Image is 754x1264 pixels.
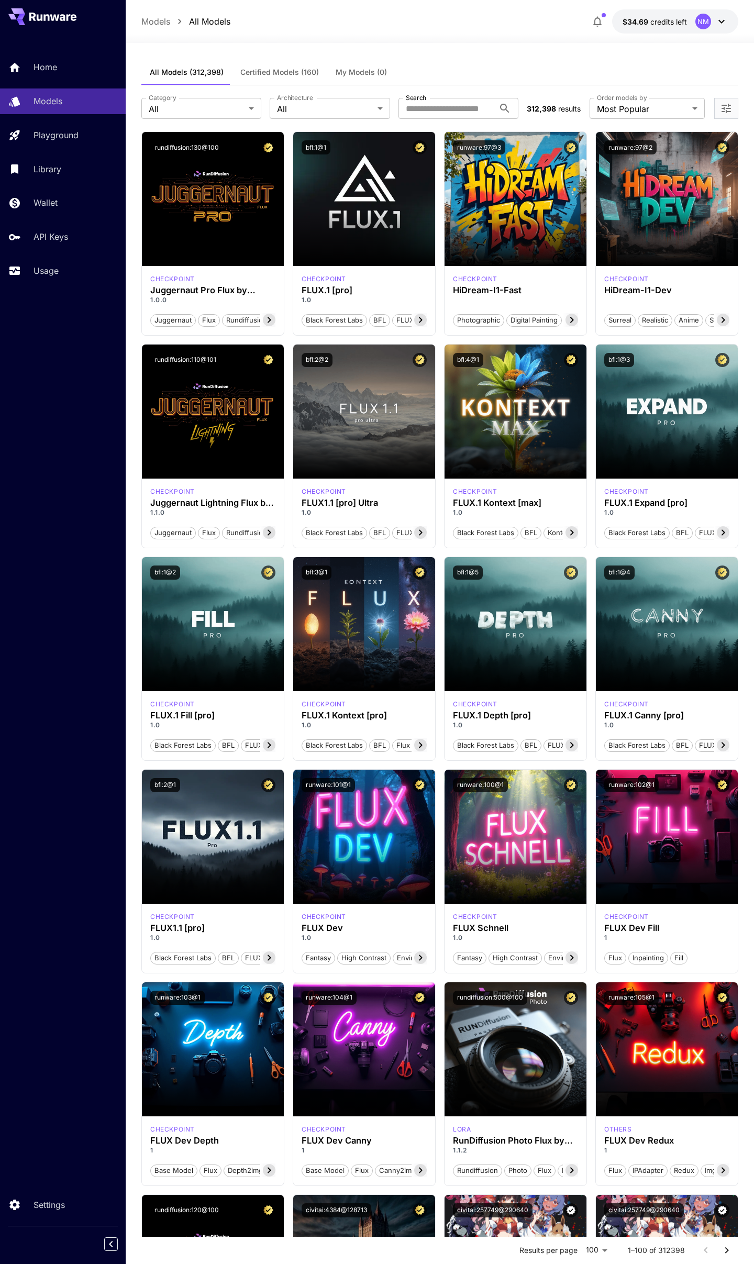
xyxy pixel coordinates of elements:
[34,196,58,209] p: Wallet
[623,17,650,26] span: $34.69
[222,313,271,327] button: rundiffusion
[34,95,62,107] p: Models
[34,61,57,73] p: Home
[150,487,195,496] div: FLUX.1 D
[337,951,391,964] button: High Contrast
[453,1125,471,1134] p: lora
[453,498,578,508] h3: FLUX.1 Kontext [max]
[453,1163,502,1177] button: rundiffusion
[351,1166,372,1176] span: Flux
[605,315,635,326] span: Surreal
[369,313,390,327] button: BFL
[453,720,578,730] p: 1.0
[582,1243,611,1258] div: 100
[604,353,634,367] button: bfl:1@3
[150,1136,275,1146] h3: FLUX Dev Depth
[604,711,729,720] div: FLUX.1 Canny [pro]
[604,526,670,539] button: Black Forest Labs
[150,274,195,284] div: FLUX.1 D
[564,1203,578,1217] button: Verified working
[34,230,68,243] p: API Keys
[489,951,542,964] button: High Contrast
[672,526,693,539] button: BFL
[150,353,220,367] button: rundiffusion:110@101
[705,313,739,327] button: Stylized
[604,285,729,295] h3: HiDream-I1-Dev
[453,528,518,538] span: Black Forest Labs
[605,740,669,751] span: Black Forest Labs
[241,953,292,963] span: FLUX1.1 [pro]
[453,923,578,933] div: FLUX Schnell
[670,951,688,964] button: Fill
[375,1166,419,1176] span: canny2img
[597,103,688,115] span: Most Popular
[604,487,649,496] p: checkpoint
[604,720,729,730] p: 1.0
[453,711,578,720] h3: FLUX.1 Depth [pro]
[302,274,346,284] div: fluxpro
[564,566,578,580] button: Certified Model – Vetted for best performance and includes a commercial license.
[453,285,578,295] h3: HiDream-I1-Fast
[604,140,657,154] button: runware:97@2
[302,498,427,508] div: FLUX1.1 [pro] Ultra
[520,738,541,752] button: BFL
[150,700,195,709] div: fluxpro
[241,740,300,751] span: FLUX.1 Fill [pro]
[392,313,441,327] button: FLUX.1 [pro]
[150,720,275,730] p: 1.0
[604,1136,729,1146] h3: FLUX Dev Redux
[564,353,578,367] button: Certified Model – Vetted for best performance and includes a commercial license.
[302,720,427,730] p: 1.0
[150,923,275,933] h3: FLUX1.1 [pro]
[671,953,687,963] span: Fill
[150,498,275,508] h3: Juggernaut Lightning Flux by RunDiffusion
[218,740,238,751] span: BFL
[534,1166,555,1176] span: flux
[34,129,79,141] p: Playground
[150,711,275,720] h3: FLUX.1 Fill [pro]
[604,487,649,496] div: fluxpro
[393,315,440,326] span: FLUX.1 [pro]
[604,923,729,933] h3: FLUX Dev Fill
[544,528,576,538] span: Kontext
[370,740,390,751] span: BFL
[392,526,461,539] button: FLUX1.1 [pro] Ultra
[638,315,672,326] span: Realistic
[604,1203,684,1217] button: civitai:257749@290640
[564,991,578,1005] button: Certified Model – Vetted for best performance and includes a commercial license.
[629,1166,667,1176] span: IPAdapter
[521,528,541,538] span: BFL
[453,274,497,284] div: HiDream Fast
[564,778,578,792] button: Certified Model – Vetted for best performance and includes a commercial license.
[604,991,659,1005] button: runware:105@1
[151,1166,197,1176] span: Base model
[675,315,703,326] span: Anime
[453,566,483,580] button: bfl:1@5
[302,487,346,496] div: fluxultra
[302,778,355,792] button: runware:101@1
[261,140,275,154] button: Certified Model – Vetted for best performance and includes a commercial license.
[261,991,275,1005] button: Certified Model – Vetted for best performance and includes a commercial license.
[453,315,504,326] span: Photographic
[241,738,301,752] button: FLUX.1 Fill [pro]
[715,566,729,580] button: Certified Model – Vetted for best performance and includes a commercial license.
[605,528,669,538] span: Black Forest Labs
[564,140,578,154] button: Certified Model – Vetted for best performance and includes a commercial license.
[150,991,205,1005] button: runware:103@1
[453,313,504,327] button: Photographic
[604,498,729,508] div: FLUX.1 Expand [pro]
[150,738,216,752] button: Black Forest Labs
[413,353,427,367] button: Certified Model – Vetted for best performance and includes a commercial license.
[150,285,275,295] h3: Juggernaut Pro Flux by RunDiffusion
[413,140,427,154] button: Certified Model – Vetted for best performance and includes a commercial license.
[302,740,367,751] span: Black Forest Labs
[370,528,390,538] span: BFL
[672,740,692,751] span: BFL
